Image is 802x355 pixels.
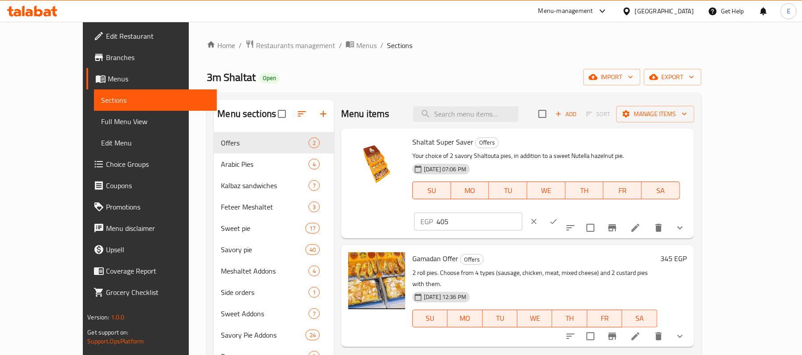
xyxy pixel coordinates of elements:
[245,40,335,51] a: Restaurants management
[94,89,217,111] a: Sections
[412,310,448,327] button: SU
[214,196,334,218] div: Feteer Meshaltet3
[587,310,622,327] button: FR
[309,267,319,275] span: 4
[451,182,489,199] button: MO
[87,311,109,323] span: Version:
[486,312,514,325] span: TU
[566,182,604,199] button: TH
[214,175,334,196] div: Kalbaz sandwiches7
[214,260,334,282] div: Meshaltet Addons4
[214,132,334,153] div: Offers2
[580,107,616,121] span: Select section first
[214,282,334,303] div: Side orders1
[309,159,320,169] div: items
[630,331,641,342] a: Edit menu item
[554,109,578,119] span: Add
[348,252,405,309] img: Gamadan Offer
[86,260,217,282] a: Coverage Report
[538,6,593,16] div: Menu-management
[106,287,210,298] span: Grocery Checklist
[630,222,641,233] a: Edit menu item
[214,153,334,175] div: Arabic Pies4
[239,40,242,51] li: /
[221,223,305,234] span: Sweet pie
[305,223,320,234] div: items
[259,73,280,84] div: Open
[86,282,217,303] a: Grocery Checklist
[583,69,640,85] button: import
[412,252,458,265] span: Gamadan Offer
[475,137,499,148] div: Offers
[642,182,680,199] button: SA
[413,106,518,122] input: search
[521,312,549,325] span: WE
[256,40,335,51] span: Restaurants management
[86,47,217,68] a: Branches
[86,218,217,239] a: Menu disclaimer
[460,254,483,265] span: Offers
[651,72,694,83] span: export
[420,165,470,173] span: [DATE] 07:06 PM
[787,6,790,16] span: E
[221,159,308,169] span: Arabic Pies
[221,287,308,298] span: Side orders
[483,310,517,327] button: TU
[309,180,320,191] div: items
[221,137,308,148] span: Offers
[207,67,256,87] span: 3m Shaltat
[94,111,217,132] a: Full Menu View
[221,202,308,212] span: Feteer Meshaltet
[309,266,320,276] div: items
[309,182,319,190] span: 7
[603,182,642,199] button: FR
[291,103,313,125] span: Sort sections
[86,153,217,175] a: Choice Groups
[560,217,581,238] button: sort-choices
[305,244,320,255] div: items
[309,160,319,169] span: 4
[217,107,276,121] h2: Menu sections
[341,107,390,121] h2: Menu items
[436,213,522,230] input: Please enter price
[412,135,473,149] span: Shaltat Super Saver
[590,72,633,83] span: import
[106,180,210,191] span: Coupons
[644,69,701,85] button: export
[339,40,342,51] li: /
[309,137,320,148] div: items
[420,216,433,227] p: EGP
[221,266,308,276] div: Meshaltet Addons
[214,303,334,324] div: Sweet Addons7
[273,105,291,123] span: Select all sections
[412,267,657,290] p: 2 roll pies. Choose from 4 types (sausage, chicken, meat, mixed cheese) and 2 custard pies with t...
[623,109,687,120] span: Manage items
[87,335,144,347] a: Support.OpsPlatform
[531,184,562,197] span: WE
[533,105,552,123] span: Select section
[221,180,308,191] div: Kalbaz sandwiches
[309,139,319,147] span: 2
[569,184,600,197] span: TH
[517,310,552,327] button: WE
[86,175,217,196] a: Coupons
[622,310,657,327] button: SA
[556,312,583,325] span: TH
[207,40,235,51] a: Home
[645,184,676,197] span: SA
[635,6,694,16] div: [GEOGRAPHIC_DATA]
[544,212,563,231] button: ok
[207,40,701,51] nav: breadcrumb
[94,132,217,153] a: Edit Menu
[348,136,405,193] img: Shaltat Super Saver
[661,252,687,265] h6: 345 EGP
[387,40,412,51] span: Sections
[101,137,210,148] span: Edit Menu
[87,327,128,338] span: Get support on:
[493,184,524,197] span: TU
[214,324,334,346] div: Savory Pie Addons24
[306,331,319,339] span: 24
[101,116,210,127] span: Full Menu View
